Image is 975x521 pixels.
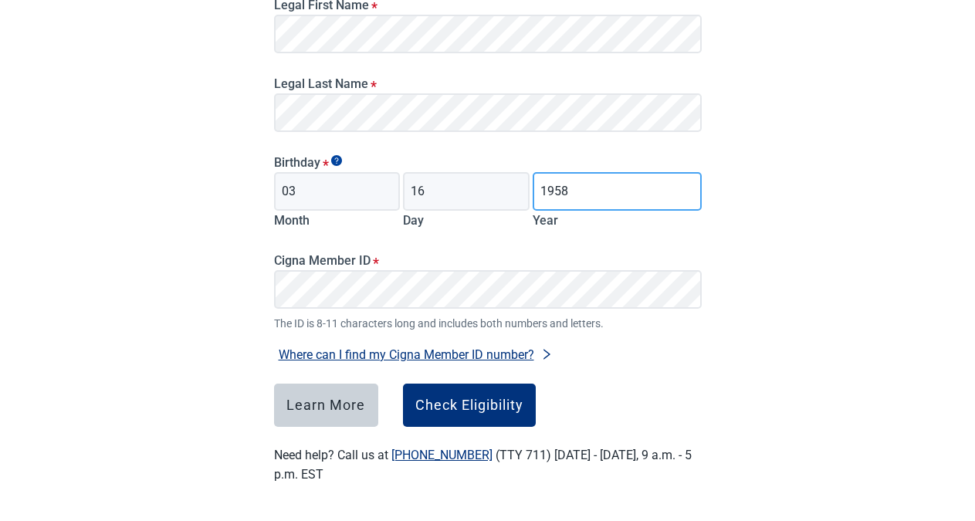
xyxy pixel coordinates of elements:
input: Birth year [533,172,701,211]
div: Check Eligibility [415,398,523,413]
a: [PHONE_NUMBER] [391,448,493,462]
span: Show tooltip [331,155,342,166]
div: Learn More [286,398,365,413]
legend: Birthday [274,155,702,170]
span: right [540,348,553,360]
label: Year [533,213,558,228]
label: Need help? Call us at (TTY 711) [DATE] - [DATE], 9 a.m. - 5 p.m. EST [274,448,692,482]
input: Birth month [274,172,401,211]
label: Cigna Member ID [274,253,702,268]
span: The ID is 8-11 characters long and includes both numbers and letters. [274,315,702,332]
button: Where can I find my Cigna Member ID number? [274,344,557,365]
label: Legal Last Name [274,76,702,91]
button: Check Eligibility [403,384,536,427]
label: Month [274,213,310,228]
label: Day [403,213,424,228]
input: Birth day [403,172,530,211]
button: Learn More [274,384,378,427]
